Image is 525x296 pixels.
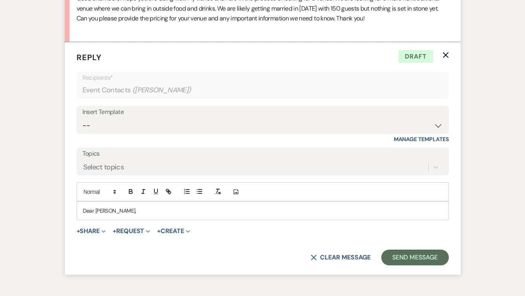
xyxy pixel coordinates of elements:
button: Create [157,228,190,234]
label: Topics [82,148,443,160]
span: + [157,228,161,234]
button: Clear message [311,254,370,261]
a: Manage Templates [394,136,449,143]
span: Reply [77,52,102,63]
span: Draft [399,50,433,63]
button: Share [77,228,106,234]
div: Event Contacts [82,83,443,98]
p: Dear [PERSON_NAME], [83,206,443,215]
span: + [77,228,80,234]
p: Recipients* [82,73,443,83]
div: Insert Template [82,107,443,118]
span: ( [PERSON_NAME] ) [132,85,191,96]
button: Send Message [381,250,448,265]
span: + [113,228,116,234]
button: Request [113,228,150,234]
div: Select topics [83,162,124,173]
